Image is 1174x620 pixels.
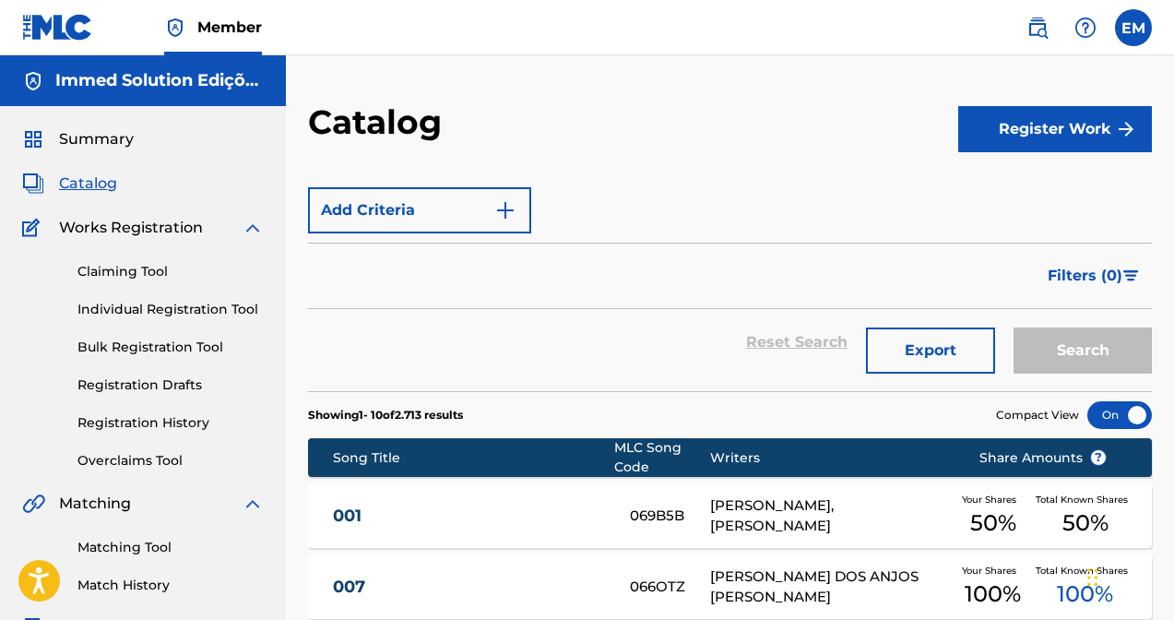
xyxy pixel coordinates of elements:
[77,413,264,433] a: Registration History
[77,376,264,395] a: Registration Drafts
[308,187,531,233] button: Add Criteria
[494,199,516,221] img: 9d2ae6d4665cec9f34b9.svg
[1082,531,1174,620] div: Widget de chat
[1115,9,1152,46] div: User Menu
[77,576,264,595] a: Match History
[333,448,613,468] div: Song Title
[979,448,1107,468] span: Share Amounts
[1036,564,1135,578] span: Total Known Shares
[77,451,264,471] a: Overclaims Tool
[1026,17,1049,39] img: search
[308,407,463,423] p: Showing 1 - 10 of 2.713 results
[1067,9,1104,46] div: Help
[22,493,45,515] img: Matching
[1122,369,1174,527] iframe: Resource Center
[164,17,186,39] img: Top Rightsholder
[710,495,951,537] div: [PERSON_NAME], [PERSON_NAME]
[970,507,1016,540] span: 50 %
[962,493,1024,507] span: Your Shares
[59,493,131,515] span: Matching
[55,70,264,91] h5: Immed Solution Edições Musicais Ltda
[1037,253,1152,299] button: Filters (0)
[77,262,264,281] a: Claiming Tool
[22,70,44,92] img: Accounts
[1091,450,1106,465] span: ?
[242,217,264,239] img: expand
[1036,493,1135,507] span: Total Known Shares
[197,17,262,38] span: Member
[333,577,605,598] a: 007
[710,566,951,608] div: [PERSON_NAME] DOS ANJOS [PERSON_NAME]
[333,506,605,527] a: 001
[22,173,44,195] img: Catalog
[962,564,1024,578] span: Your Shares
[996,407,1079,423] span: Compact View
[59,128,134,150] span: Summary
[614,438,710,477] div: MLC Song Code
[1074,17,1097,39] img: help
[77,338,264,357] a: Bulk Registration Tool
[22,173,117,195] a: CatalogCatalog
[1082,531,1174,620] iframe: Chat Widget
[22,217,46,239] img: Works Registration
[965,578,1021,611] span: 100 %
[1062,507,1109,540] span: 50 %
[1087,550,1098,605] div: Arrastar
[1019,9,1056,46] a: Public Search
[1048,265,1122,287] span: Filters ( 0 )
[866,328,995,374] button: Export
[630,577,710,598] div: 066OTZ
[59,173,117,195] span: Catalog
[22,128,134,150] a: SummarySummary
[242,493,264,515] img: expand
[308,101,451,143] h2: Catalog
[1115,118,1137,140] img: f7272a7cc735f4ea7f67.svg
[22,128,44,150] img: Summary
[308,178,1152,391] form: Search Form
[59,217,203,239] span: Works Registration
[77,300,264,319] a: Individual Registration Tool
[710,448,951,468] div: Writers
[22,14,93,41] img: MLC Logo
[1123,270,1139,281] img: filter
[958,106,1152,152] button: Register Work
[630,506,710,527] div: 069B5B
[1057,578,1113,611] span: 100 %
[77,538,264,557] a: Matching Tool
